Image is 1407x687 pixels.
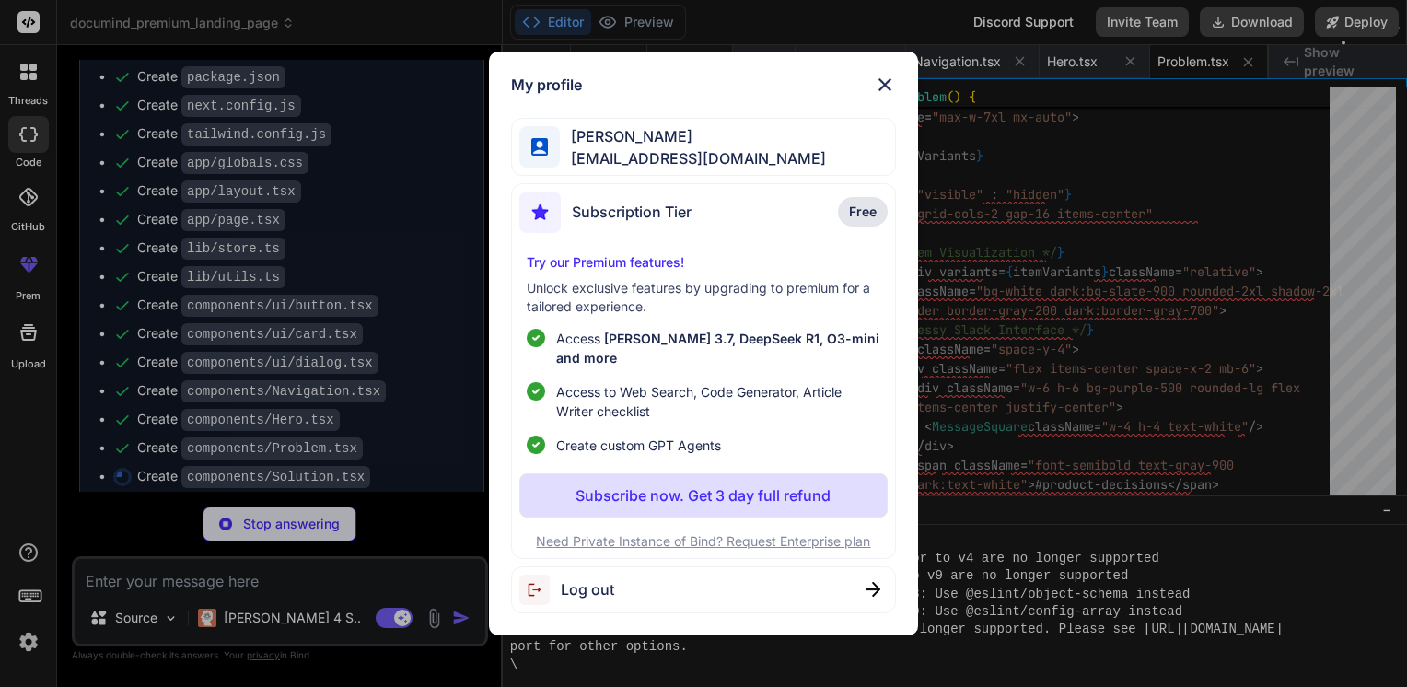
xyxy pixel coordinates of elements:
[519,473,889,518] button: Subscribe now. Get 3 day full refund
[527,253,881,272] p: Try our Premium features!
[519,192,561,233] img: subscription
[531,138,549,156] img: profile
[527,329,545,347] img: checklist
[511,74,582,96] h1: My profile
[572,201,692,223] span: Subscription Tier
[519,575,561,605] img: logout
[560,125,826,147] span: [PERSON_NAME]
[556,331,879,366] span: [PERSON_NAME] 3.7, DeepSeek R1, O3-mini and more
[556,329,881,367] p: Access
[527,279,881,316] p: Unlock exclusive features by upgrading to premium for a tailored experience.
[527,382,545,401] img: checklist
[874,74,896,96] img: close
[560,147,826,169] span: [EMAIL_ADDRESS][DOMAIN_NAME]
[561,578,614,600] span: Log out
[849,203,877,221] span: Free
[527,436,545,454] img: checklist
[519,532,889,551] p: Need Private Instance of Bind? Request Enterprise plan
[556,382,881,421] span: Access to Web Search, Code Generator, Article Writer checklist
[556,436,721,455] span: Create custom GPT Agents
[866,582,880,597] img: close
[576,484,831,507] p: Subscribe now. Get 3 day full refund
